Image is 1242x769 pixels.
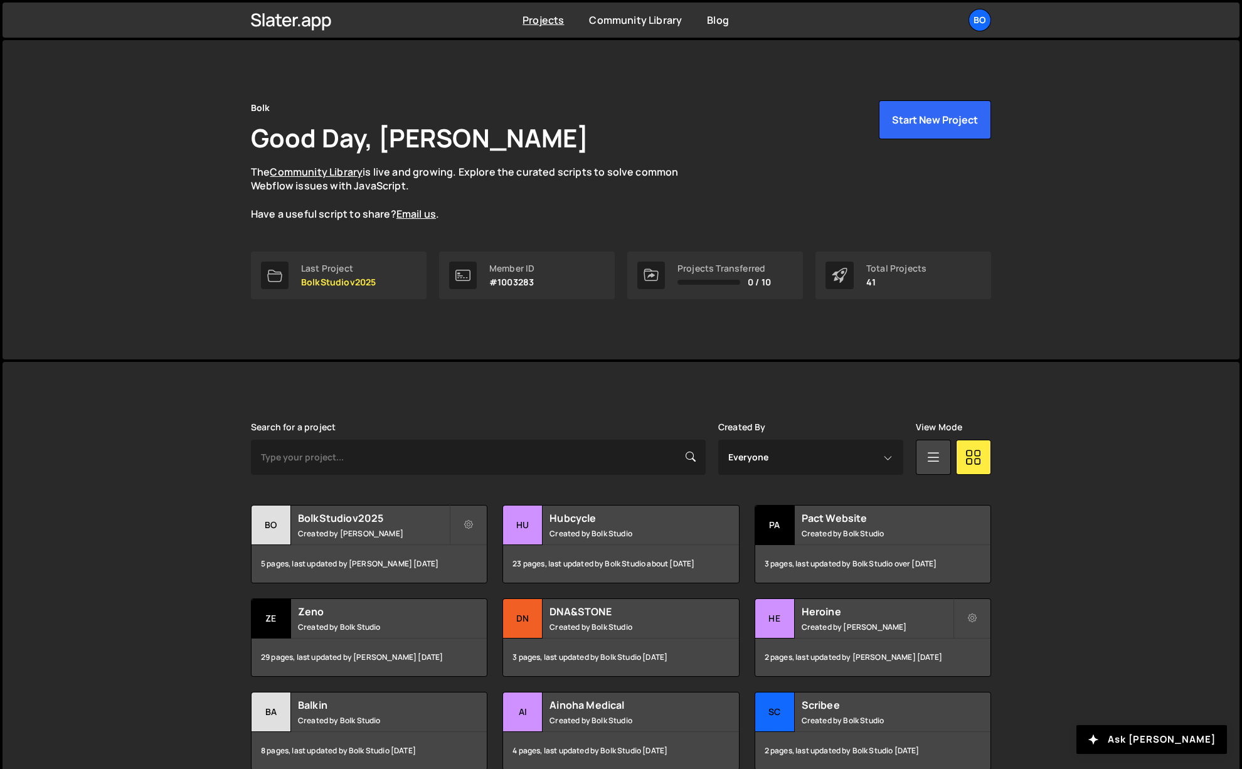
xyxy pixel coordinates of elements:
[916,422,962,432] label: View Mode
[718,422,766,432] label: Created By
[503,599,543,639] div: DN
[802,605,953,618] h2: Heroine
[503,692,543,732] div: Ai
[549,511,701,525] h2: Hubcycle
[707,13,729,27] a: Blog
[802,528,953,539] small: Created by Bolk Studio
[755,506,795,545] div: Pa
[252,506,291,545] div: Bo
[252,545,487,583] div: 5 pages, last updated by [PERSON_NAME] [DATE]
[969,9,991,31] a: Bo
[298,715,449,726] small: Created by Bolk Studio
[523,13,564,27] a: Projects
[802,622,953,632] small: Created by [PERSON_NAME]
[802,715,953,726] small: Created by Bolk Studio
[549,715,701,726] small: Created by Bolk Studio
[298,605,449,618] h2: Zeno
[270,165,363,179] a: Community Library
[502,505,739,583] a: Hu Hubcycle Created by Bolk Studio 23 pages, last updated by Bolk Studio about [DATE]
[549,528,701,539] small: Created by Bolk Studio
[755,692,795,732] div: Sc
[298,528,449,539] small: Created by [PERSON_NAME]
[298,511,449,525] h2: BolkStudiov2025
[589,13,682,27] a: Community Library
[301,263,376,273] div: Last Project
[489,277,534,287] p: #1003283
[251,598,487,677] a: Ze Zeno Created by Bolk Studio 29 pages, last updated by [PERSON_NAME] [DATE]
[301,277,376,287] p: BolkStudiov2025
[252,692,291,732] div: Ba
[298,622,449,632] small: Created by Bolk Studio
[755,599,795,639] div: He
[251,252,427,299] a: Last Project BolkStudiov2025
[503,545,738,583] div: 23 pages, last updated by Bolk Studio about [DATE]
[251,440,706,475] input: Type your project...
[489,263,534,273] div: Member ID
[866,277,926,287] p: 41
[502,598,739,677] a: DN DNA&STONE Created by Bolk Studio 3 pages, last updated by Bolk Studio [DATE]
[755,598,991,677] a: He Heroine Created by [PERSON_NAME] 2 pages, last updated by [PERSON_NAME] [DATE]
[879,100,991,139] button: Start New Project
[755,545,990,583] div: 3 pages, last updated by Bolk Studio over [DATE]
[802,698,953,712] h2: Scribee
[252,639,487,676] div: 29 pages, last updated by [PERSON_NAME] [DATE]
[251,505,487,583] a: Bo BolkStudiov2025 Created by [PERSON_NAME] 5 pages, last updated by [PERSON_NAME] [DATE]
[755,639,990,676] div: 2 pages, last updated by [PERSON_NAME] [DATE]
[251,120,588,155] h1: Good Day, [PERSON_NAME]
[677,263,771,273] div: Projects Transferred
[549,622,701,632] small: Created by Bolk Studio
[251,422,336,432] label: Search for a project
[549,605,701,618] h2: DNA&STONE
[252,599,291,639] div: Ze
[251,100,270,115] div: Bolk
[503,639,738,676] div: 3 pages, last updated by Bolk Studio [DATE]
[549,698,701,712] h2: Ainoha Medical
[396,207,436,221] a: Email us
[755,505,991,583] a: Pa Pact Website Created by Bolk Studio 3 pages, last updated by Bolk Studio over [DATE]
[503,506,543,545] div: Hu
[748,277,771,287] span: 0 / 10
[298,698,449,712] h2: Balkin
[866,263,926,273] div: Total Projects
[251,165,703,221] p: The is live and growing. Explore the curated scripts to solve common Webflow issues with JavaScri...
[1076,725,1227,754] button: Ask [PERSON_NAME]
[802,511,953,525] h2: Pact Website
